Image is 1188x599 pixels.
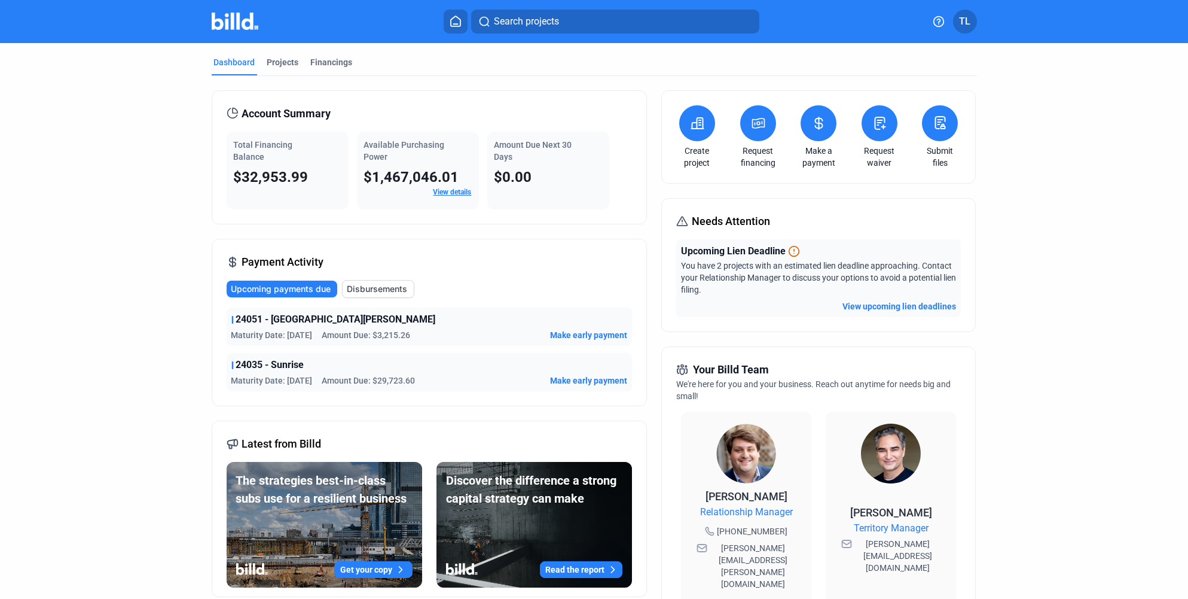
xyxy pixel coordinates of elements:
[854,538,940,574] span: [PERSON_NAME][EMAIL_ADDRESS][DOMAIN_NAME]
[242,254,324,270] span: Payment Activity
[433,188,472,196] a: View details
[494,14,559,29] span: Search projects
[681,244,786,259] span: Upcoming Lien Deadline
[364,140,445,162] span: Available Purchasing Power
[236,358,304,372] span: 24035 - Sunrise
[540,561,622,578] button: Read the report
[494,169,532,186] span: $0.00
[716,424,776,484] img: Relationship Manager
[322,375,416,387] span: Amount Due: $29,723.60
[953,10,977,34] button: TL
[242,105,331,122] span: Account Summary
[550,329,627,341] button: Make early payment
[737,145,779,169] a: Request financing
[919,145,961,169] a: Submit files
[959,14,970,29] span: TL
[861,424,921,484] img: Territory Manager
[676,379,951,401] span: We're here for you and your business. Reach out anytime for needs big and small!
[854,521,929,536] span: Territory Manager
[706,490,787,503] span: [PERSON_NAME]
[334,561,413,578] button: Get your copy
[710,542,796,590] span: [PERSON_NAME][EMAIL_ADDRESS][PERSON_NAME][DOMAIN_NAME]
[494,140,572,162] span: Amount Due Next 30 Days
[234,169,309,186] span: $32,953.99
[231,329,313,341] span: Maturity Date: [DATE]
[700,505,793,519] span: Relationship Manager
[446,472,622,507] div: Discover the difference a strong capital strategy can make
[842,300,956,312] button: View upcoming lien deadlines
[471,10,759,34] button: Search projects
[681,261,956,294] span: You have 2 projects with an estimated lien deadline approaching. Contact your Relationship Manage...
[214,56,255,68] div: Dashboard
[717,525,787,537] span: [PHONE_NUMBER]
[364,169,459,186] span: $1,467,046.01
[693,361,769,378] span: Your Billd Team
[798,145,839,169] a: Make a payment
[692,213,770,230] span: Needs Attention
[231,283,331,295] span: Upcoming payments due
[347,283,408,295] span: Disbursements
[242,436,322,452] span: Latest from Billd
[311,56,353,68] div: Financings
[212,13,259,30] img: Billd Company Logo
[234,140,293,162] span: Total Financing Balance
[231,375,313,387] span: Maturity Date: [DATE]
[227,281,337,297] button: Upcoming payments due
[676,145,718,169] a: Create project
[267,56,299,68] div: Projects
[859,145,900,169] a: Request waiver
[850,506,932,519] span: [PERSON_NAME]
[550,375,627,387] button: Make early payment
[236,472,413,507] div: The strategies best-in-class subs use for a resilient business
[322,329,411,341] span: Amount Due: $3,215.26
[236,312,436,327] span: 24051 - [GEOGRAPHIC_DATA][PERSON_NAME]
[342,280,414,298] button: Disbursements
